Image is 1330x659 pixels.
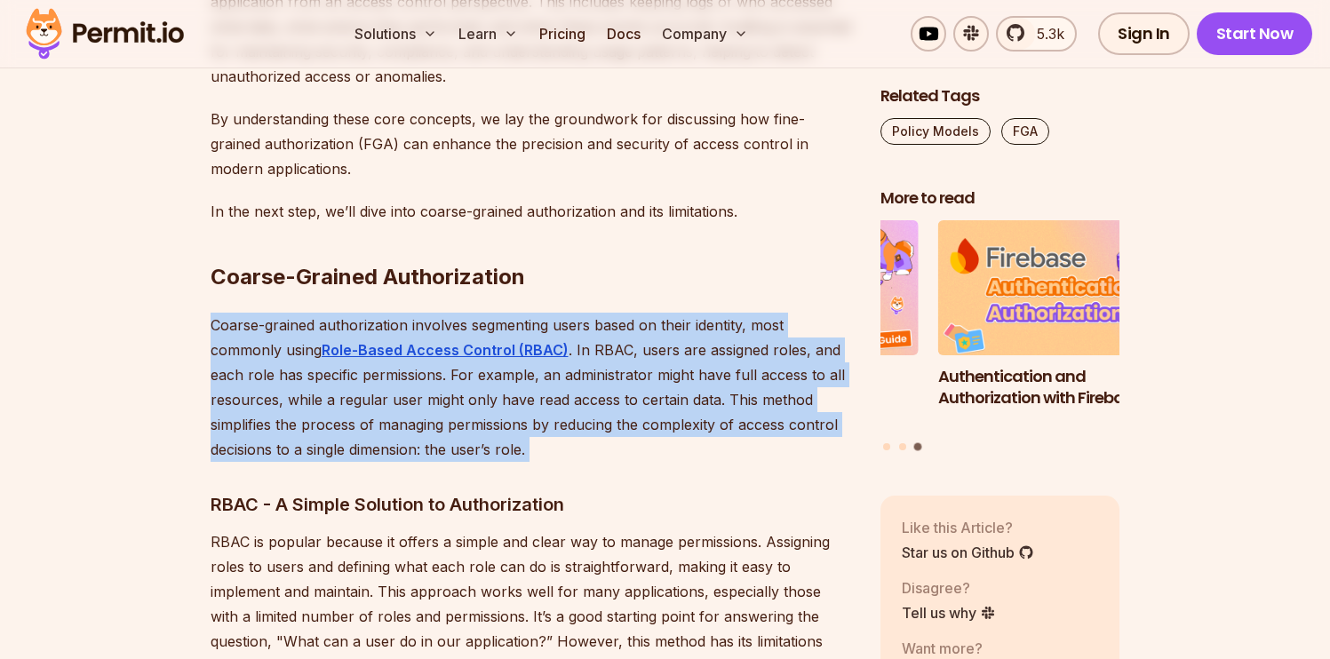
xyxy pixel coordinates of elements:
[451,16,525,52] button: Learn
[211,313,852,462] p: Coarse-grained authorization involves segmenting users based on their identity, most commonly usi...
[1001,118,1049,145] a: FGA
[902,576,996,598] p: Disagree?
[883,442,890,449] button: Go to slide 1
[679,220,919,355] img: A Full Guide to Planning Your Authorization Model and Architecture
[914,442,922,450] button: Go to slide 3
[1197,12,1313,55] a: Start Now
[655,16,755,52] button: Company
[211,490,852,519] h3: RBAC - A Simple Solution to Authorization
[18,4,192,64] img: Permit logo
[880,118,991,145] a: Policy Models
[902,541,1034,562] a: Star us on Github
[938,365,1178,409] h3: Authentication and Authorization with Firebase
[1026,23,1064,44] span: 5.3k
[322,341,569,359] a: Role-Based Access Control (RBAC)
[938,220,1178,432] a: Authentication and Authorization with FirebaseAuthentication and Authorization with Firebase
[211,192,852,291] h2: Coarse-Grained Authorization
[1098,12,1190,55] a: Sign In
[679,365,919,431] h3: A Full Guide to Planning Your Authorization Model and Architecture
[996,16,1077,52] a: 5.3k
[600,16,648,52] a: Docs
[938,220,1178,355] img: Authentication and Authorization with Firebase
[211,107,852,181] p: By understanding these core concepts, we lay the groundwork for discussing how fine-grained autho...
[902,516,1034,537] p: Like this Article?
[880,220,1120,453] div: Posts
[880,85,1120,107] h2: Related Tags
[347,16,444,52] button: Solutions
[532,16,593,52] a: Pricing
[902,637,1040,658] p: Want more?
[211,199,852,224] p: In the next step, we’ll dive into coarse-grained authorization and its limitations.
[902,601,996,623] a: Tell us why
[938,220,1178,432] li: 3 of 3
[880,187,1120,210] h2: More to read
[899,442,906,449] button: Go to slide 2
[679,220,919,432] li: 2 of 3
